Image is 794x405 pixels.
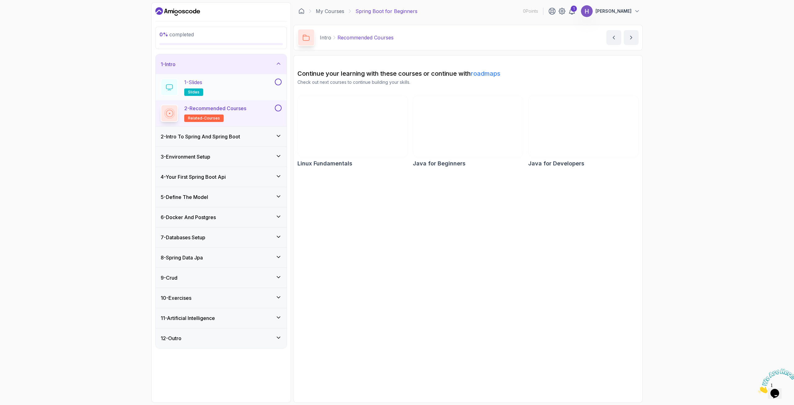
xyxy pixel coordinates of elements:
[413,96,523,157] img: Java for Beginners card
[528,159,584,168] h2: Java for Developers
[756,366,794,396] iframe: chat widget
[188,90,199,95] span: slides
[161,254,203,261] h3: 8 - Spring Data Jpa
[471,70,500,77] a: roadmaps
[571,6,577,12] div: 1
[156,187,287,207] button: 5-Define The Model
[161,153,210,160] h3: 3 - Environment Setup
[156,167,287,187] button: 4-Your First Spring Boot Api
[337,34,394,41] p: Recommended Courses
[161,79,282,96] button: 1-Slidesslides
[159,31,168,38] span: 0 %
[156,147,287,167] button: 3-Environment Setup
[161,274,177,281] h3: 9 - Crud
[297,159,352,168] h2: Linux Fundamentals
[316,7,344,15] a: My Courses
[155,7,200,16] a: Dashboard
[624,30,639,45] button: next content
[161,133,240,140] h3: 2 - Intro To Spring And Spring Boot
[161,105,282,122] button: 2-Recommended Coursesrelated-courses
[297,69,639,78] h2: Continue your learning with these courses or continue with
[156,288,287,308] button: 10-Exercises
[581,5,593,17] img: user profile image
[568,7,576,15] a: 1
[2,2,5,8] span: 1
[161,173,226,181] h3: 4 - Your First Spring Boot Api
[156,268,287,288] button: 9-Crud
[161,335,181,342] h3: 12 - Outro
[159,31,194,38] span: completed
[161,314,215,322] h3: 11 - Artificial Intelligence
[188,116,220,121] span: related-courses
[2,2,41,27] img: Chat attention grabber
[297,79,639,85] p: Check out next courses to continue building your skills.
[529,96,638,157] img: Java for Developers card
[528,95,639,168] a: Java for Developers cardJava for Developers
[581,5,640,17] button: user profile image[PERSON_NAME]
[606,30,621,45] button: previous content
[156,308,287,328] button: 11-Artificial Intelligence
[595,8,631,14] p: [PERSON_NAME]
[156,227,287,247] button: 7-Databases Setup
[184,105,246,112] p: 2 - Recommended Courses
[355,7,417,15] p: Spring Boot for Beginners
[523,8,538,14] p: 0 Points
[298,96,408,157] img: Linux Fundamentals card
[156,127,287,146] button: 2-Intro To Spring And Spring Boot
[156,207,287,227] button: 6-Docker And Postgres
[184,79,202,86] p: 1 - Slides
[161,214,216,221] h3: 6 - Docker And Postgres
[161,61,176,68] h3: 1 - Intro
[320,34,331,41] p: Intro
[156,328,287,348] button: 12-Outro
[413,159,466,168] h2: Java for Beginners
[161,294,191,302] h3: 10 - Exercises
[297,95,408,168] a: Linux Fundamentals cardLinux Fundamentals
[161,193,208,201] h3: 5 - Define The Model
[413,95,523,168] a: Java for Beginners cardJava for Beginners
[156,54,287,74] button: 1-Intro
[298,8,305,14] a: Dashboard
[156,248,287,268] button: 8-Spring Data Jpa
[161,234,205,241] h3: 7 - Databases Setup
